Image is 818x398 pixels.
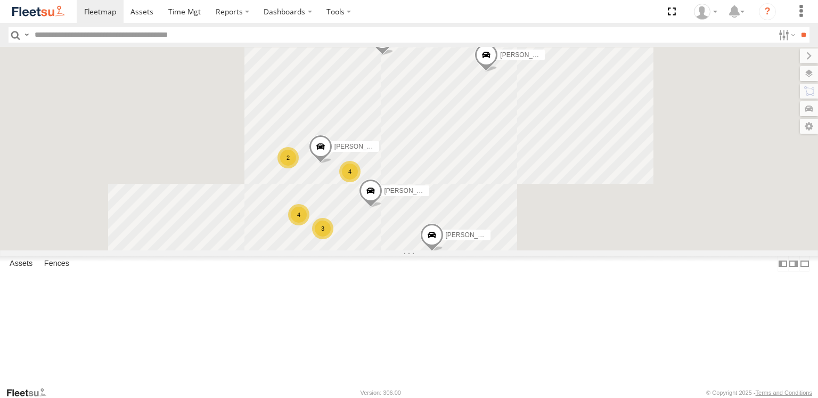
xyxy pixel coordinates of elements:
label: Map Settings [800,119,818,134]
i: ? [759,3,776,20]
div: © Copyright 2025 - [706,389,812,396]
label: Search Filter Options [774,27,797,43]
span: [PERSON_NAME] [446,231,498,239]
label: Dock Summary Table to the Left [778,256,788,271]
label: Dock Summary Table to the Right [788,256,799,271]
div: 3 [312,218,333,239]
div: 2 [277,147,299,168]
img: fleetsu-logo-horizontal.svg [11,4,66,19]
span: [PERSON_NAME] [500,51,553,59]
label: Fences [39,256,75,271]
label: Search Query [22,27,31,43]
div: 4 [288,204,309,225]
span: [PERSON_NAME] [334,143,387,151]
a: Terms and Conditions [756,389,812,396]
div: 4 [339,161,361,182]
div: SA Health VDC [690,4,721,20]
div: Version: 306.00 [361,389,401,396]
label: Assets [4,256,38,271]
a: Visit our Website [6,387,55,398]
span: [PERSON_NAME] [385,187,437,194]
label: Hide Summary Table [799,256,810,271]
